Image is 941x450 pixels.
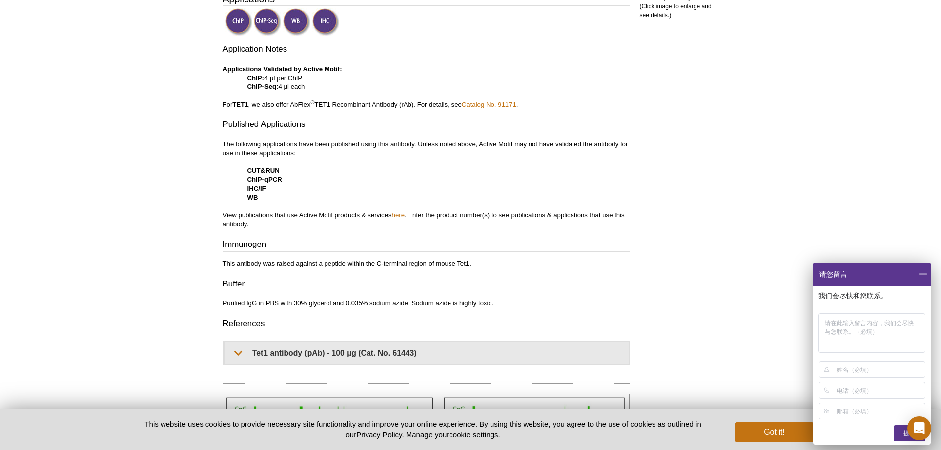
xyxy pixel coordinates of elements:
summary: Tet1 antibody (pAb) - 100 µg (Cat. No. 61443) [225,342,629,364]
sup: ® [310,99,314,105]
a: here [392,211,405,219]
a: Catalog No. 91171 [462,101,516,108]
p: The following applications have been published using this antibody. Unless noted above, Active Mo... [223,140,630,229]
button: cookie settings [449,430,498,439]
p: This website uses cookies to provide necessary site functionality and improve your online experie... [127,419,719,440]
button: Got it! [735,422,814,442]
h3: Published Applications [223,119,630,132]
strong: ChIP-Seq: [247,83,279,90]
img: ChIP-Seq Validated [254,8,281,36]
strong: CUT&RUN [247,167,280,174]
b: Applications Validated by Active Motif: [223,65,342,73]
p: This antibody was raised against a peptide within the C-terminal region of mouse Tet1. [223,259,630,268]
strong: IHC/IF [247,185,266,192]
strong: WB [247,194,258,201]
input: 电话（必填） [837,382,923,398]
input: 姓名（必填） [837,362,923,377]
h3: References [223,318,630,331]
b: TET1 [232,101,248,108]
img: ChIP Validated [225,8,252,36]
strong: ChIP: [247,74,264,82]
div: 提交 [894,425,925,441]
img: Immunohistochemistry Validated [312,8,339,36]
h3: Buffer [223,278,630,292]
div: Open Intercom Messenger [907,416,931,440]
a: Privacy Policy [356,430,402,439]
p: Purified IgG in PBS with 30% glycerol and 0.035% sodium azide. Sodium azide is highly toxic. [223,299,630,308]
h3: Application Notes [223,43,630,57]
span: 请您留言 [818,263,847,286]
input: 邮箱（必填） [837,403,923,419]
p: 我们会尽快和您联系。 [818,291,927,300]
img: Western Blot Validated [283,8,310,36]
h3: Immunogen [223,239,630,252]
p: 4 µl per ChIP 4 µl each For , we also offer AbFlex TET1 Recombinant Antibody (rAb). For details, ... [223,65,630,109]
strong: ChIP-qPCR [247,176,282,183]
